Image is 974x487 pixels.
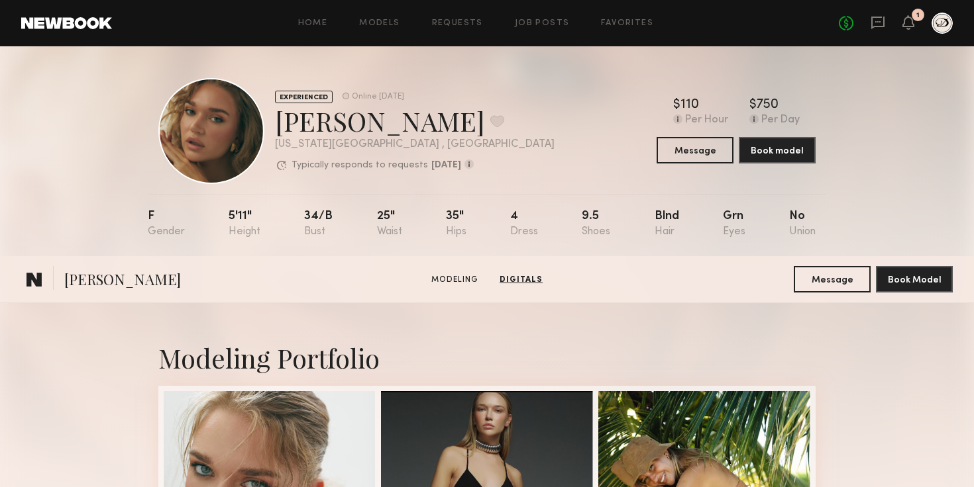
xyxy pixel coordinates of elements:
[229,210,260,238] div: 5'11"
[359,19,400,28] a: Models
[876,266,953,292] button: Book Model
[739,137,816,163] button: Book model
[304,210,333,238] div: 34/b
[494,274,548,286] a: Digitals
[352,93,404,101] div: Online [DATE]
[298,19,328,28] a: Home
[723,210,745,238] div: Grn
[158,340,816,375] div: Modeling Portfolio
[749,99,757,112] div: $
[275,139,555,150] div: [US_STATE][GEOGRAPHIC_DATA] , [GEOGRAPHIC_DATA]
[431,161,461,170] b: [DATE]
[916,12,920,19] div: 1
[601,19,653,28] a: Favorites
[582,210,610,238] div: 9.5
[673,99,680,112] div: $
[761,114,800,126] div: Per Day
[275,103,555,138] div: [PERSON_NAME]
[655,210,679,238] div: Blnd
[426,274,484,286] a: Modeling
[876,273,953,285] a: Book Model
[64,269,181,292] span: [PERSON_NAME]
[685,114,728,126] div: Per Hour
[292,161,428,170] p: Typically responds to requests
[510,210,538,238] div: 4
[377,210,402,238] div: 25"
[680,99,699,112] div: 110
[657,137,733,163] button: Message
[446,210,466,238] div: 35"
[757,99,779,112] div: 750
[794,266,871,292] button: Message
[148,210,185,238] div: F
[275,91,333,103] div: EXPERIENCED
[515,19,570,28] a: Job Posts
[432,19,483,28] a: Requests
[789,210,816,238] div: No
